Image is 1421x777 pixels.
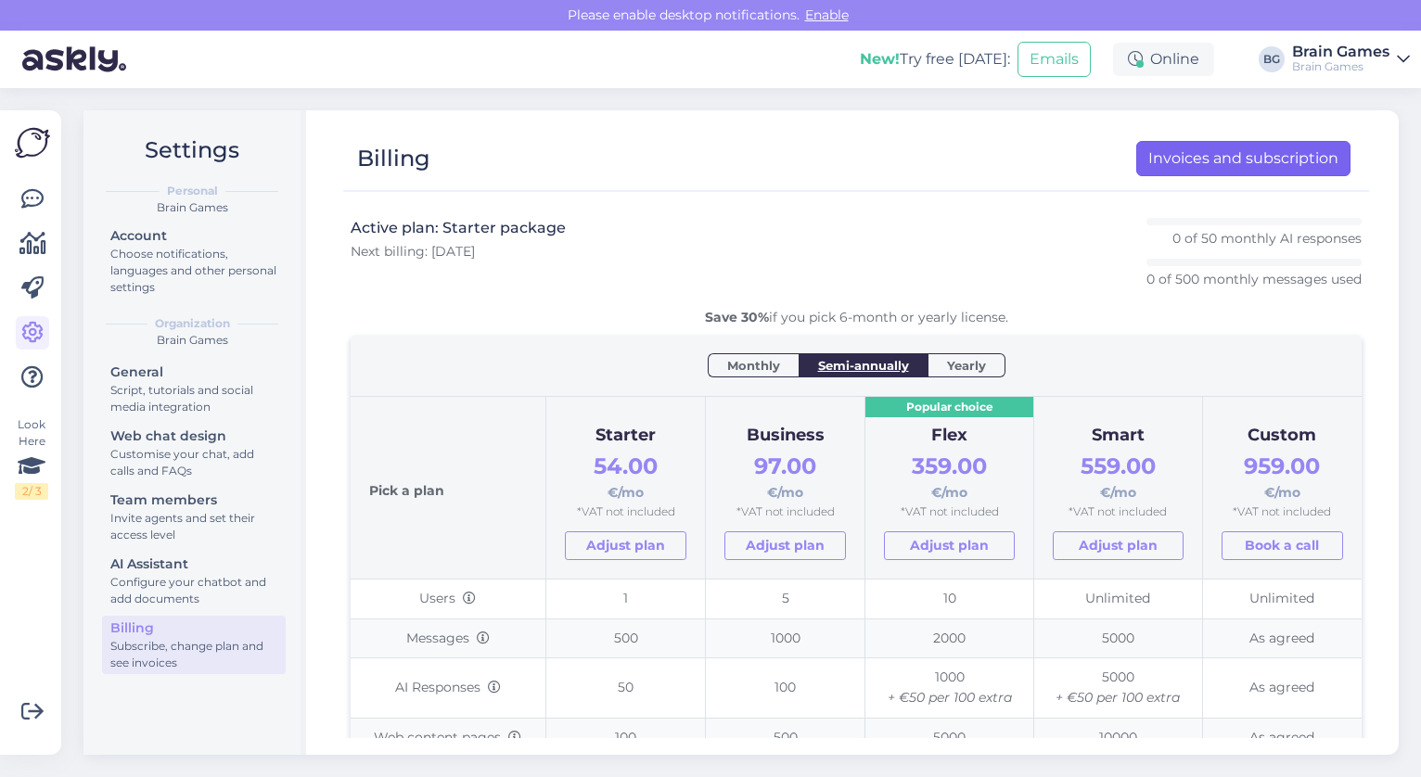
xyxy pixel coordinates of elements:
[1136,141,1351,176] a: Invoices and subscription
[1292,45,1389,59] div: Brain Games
[545,580,705,619] td: 1
[1146,270,1362,288] p: 0 of 500 monthly messages used
[1202,718,1362,758] td: As agreed
[884,449,1015,503] div: €/mo
[565,449,686,503] div: €/mo
[15,125,50,160] img: Askly Logo
[1202,580,1362,619] td: Unlimited
[865,580,1034,619] td: 10
[724,531,846,560] a: Adjust plan
[110,226,277,246] div: Account
[884,531,1015,560] a: Adjust plan
[102,424,286,482] a: Web chat designCustomise your chat, add calls and FAQs
[110,490,277,510] div: Team members
[110,554,277,574] div: AI Assistant
[594,452,658,479] span: 54.00
[888,689,1012,706] i: + €50 per 100 extra
[102,552,286,610] a: AI AssistantConfigure your chatbot and add documents
[1034,718,1203,758] td: 10000
[565,503,686,521] div: *VAT not included
[110,427,277,446] div: Web chat design
[102,616,286,674] a: BillingSubscribe, change plan and see invoices
[545,658,705,718] td: 50
[110,382,277,415] div: Script, tutorials and social media integration
[706,580,865,619] td: 5
[724,423,846,449] div: Business
[947,356,986,375] span: Yearly
[865,658,1034,718] td: 1000
[860,50,900,68] b: New!
[1202,618,1362,658] td: As agreed
[865,618,1034,658] td: 2000
[351,308,1362,327] div: if you pick 6-month or yearly license.
[1056,689,1180,706] i: + €50 per 100 extra
[15,483,48,500] div: 2 / 3
[727,356,780,375] span: Monthly
[1222,531,1343,560] button: Book a call
[1259,46,1285,72] div: BG
[1053,423,1184,449] div: Smart
[565,531,686,560] a: Adjust plan
[1222,503,1343,521] div: *VAT not included
[865,397,1033,418] div: Popular choice
[351,580,545,619] td: Users
[351,218,566,238] h3: Active plan: Starter package
[706,618,865,658] td: 1000
[98,133,286,168] h2: Settings
[102,360,286,418] a: GeneralScript, tutorials and social media integration
[912,452,987,479] span: 359.00
[1053,531,1184,560] a: Adjust plan
[565,423,686,449] div: Starter
[110,574,277,607] div: Configure your chatbot and add documents
[705,309,769,325] b: Save 30%
[1034,580,1203,619] td: Unlimited
[1292,45,1410,74] a: Brain GamesBrain Games
[110,510,277,543] div: Invite agents and set their access level
[706,658,865,718] td: 100
[351,243,475,260] span: Next billing: [DATE]
[800,6,854,23] span: Enable
[1034,618,1203,658] td: 5000
[167,183,218,199] b: Personal
[724,503,846,521] div: *VAT not included
[110,638,277,671] div: Subscribe, change plan and see invoices
[884,423,1015,449] div: Flex
[1222,449,1343,503] div: €/mo
[351,618,545,658] td: Messages
[15,416,48,500] div: Look Here
[1244,452,1320,479] span: 959.00
[1081,452,1156,479] span: 559.00
[1172,229,1362,248] p: 0 of 50 monthly AI responses
[98,332,286,349] div: Brain Games
[1292,59,1389,74] div: Brain Games
[110,246,277,296] div: Choose notifications, languages and other personal settings
[102,488,286,546] a: Team membersInvite agents and set their access level
[369,415,527,560] div: Pick a plan
[818,356,909,375] span: Semi-annually
[724,449,846,503] div: €/mo
[1053,503,1184,521] div: *VAT not included
[1222,423,1343,449] div: Custom
[545,718,705,758] td: 100
[351,718,545,758] td: Web content pages
[884,503,1015,521] div: *VAT not included
[155,315,230,332] b: Organization
[98,199,286,216] div: Brain Games
[706,718,865,758] td: 500
[754,452,816,479] span: 97.00
[110,363,277,382] div: General
[110,446,277,479] div: Customise your chat, add calls and FAQs
[1113,43,1214,76] div: Online
[1034,658,1203,718] td: 5000
[357,141,430,176] div: Billing
[865,718,1034,758] td: 5000
[110,618,277,638] div: Billing
[545,618,705,658] td: 500
[1018,42,1091,77] button: Emails
[1053,449,1184,503] div: €/mo
[860,48,1010,70] div: Try free [DATE]:
[1202,658,1362,718] td: As agreed
[102,223,286,299] a: AccountChoose notifications, languages and other personal settings
[351,658,545,718] td: AI Responses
